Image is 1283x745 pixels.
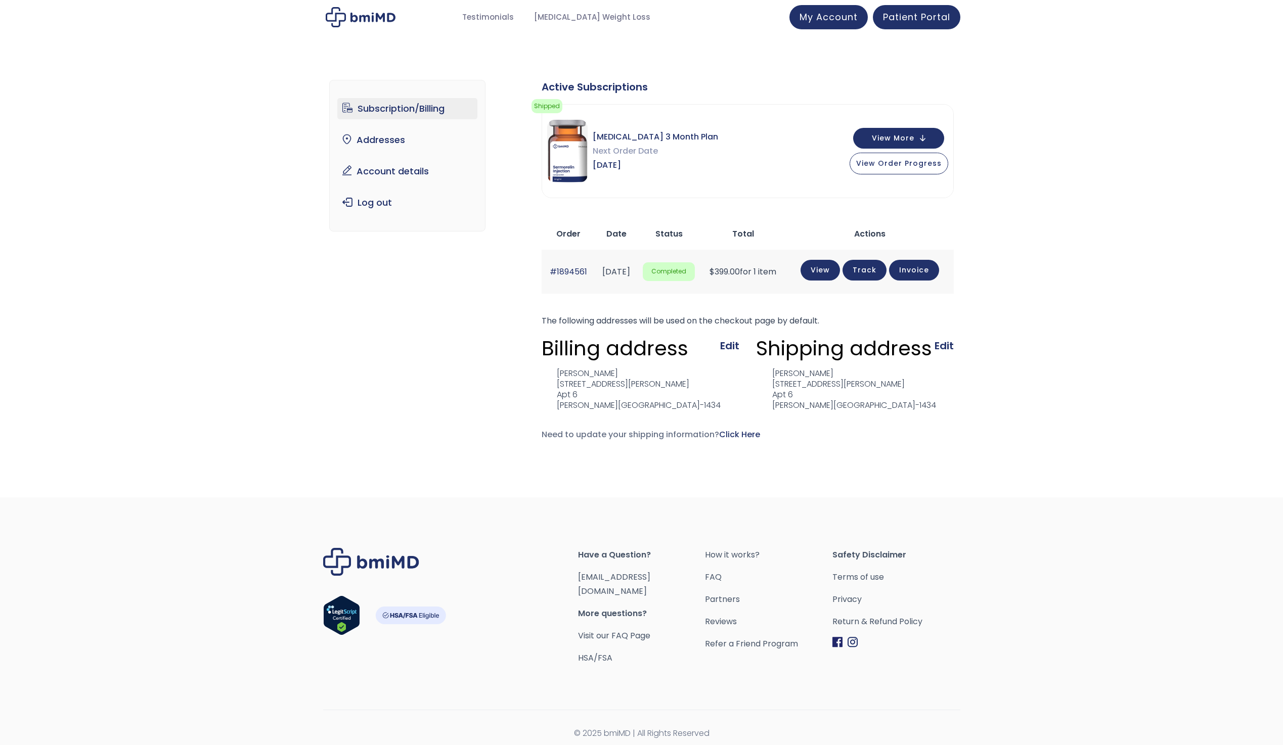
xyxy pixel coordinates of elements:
span: Patient Portal [883,11,950,23]
a: Testimonials [452,8,524,27]
span: [MEDICAL_DATA] Weight Loss [534,12,650,23]
a: FAQ [705,570,832,584]
span: My Account [800,11,858,23]
span: Need to update your shipping information? [542,429,760,440]
span: Completed [643,262,695,281]
h3: Shipping address [756,336,932,361]
span: Status [655,228,683,240]
span: Shipped [532,99,562,113]
a: Invoice [889,260,939,281]
img: Verify Approval for www.bmimd.com [323,595,360,635]
a: Patient Portal [873,5,960,29]
span: Total [732,228,754,240]
a: Refer a Friend Program [705,637,832,651]
a: Click Here [719,429,760,440]
h3: Billing address [542,336,688,361]
a: Partners [705,592,832,607]
a: Visit our FAQ Page [578,630,650,641]
a: Terms of use [832,570,960,584]
img: HSA-FSA [375,607,446,624]
a: Track [843,260,887,281]
p: The following addresses will be used on the checkout page by default. [542,314,954,328]
a: Verify LegitScript Approval for www.bmimd.com [323,595,360,640]
span: Have a Question? [578,548,705,562]
a: Return & Refund Policy [832,615,960,629]
span: 399.00 [710,266,740,277]
div: Active Subscriptions [542,80,954,94]
span: Actions [854,228,886,240]
span: Safety Disclaimer [832,548,960,562]
img: Facebook [832,637,843,647]
span: View More [872,135,914,142]
a: Account details [337,161,477,182]
a: [MEDICAL_DATA] Weight Loss [524,8,660,27]
a: #1894561 [550,266,587,277]
span: [DATE] [593,158,718,172]
a: HSA/FSA [578,652,612,664]
a: My Account [789,5,868,29]
a: Addresses [337,129,477,151]
span: Order [556,228,581,240]
a: Log out [337,192,477,213]
nav: Account pages [329,80,485,231]
img: My account [326,7,395,27]
address: [PERSON_NAME] [STREET_ADDRESS][PERSON_NAME] Apt 6 [PERSON_NAME][GEOGRAPHIC_DATA]-1434 [542,368,721,410]
a: View [801,260,840,281]
span: $ [710,266,715,277]
a: [EMAIL_ADDRESS][DOMAIN_NAME] [578,571,650,597]
span: © 2025 bmiMD | All Rights Reserved [323,726,960,740]
span: [MEDICAL_DATA] 3 Month Plan [593,130,718,144]
a: Reviews [705,615,832,629]
address: [PERSON_NAME] [STREET_ADDRESS][PERSON_NAME] Apt 6 [PERSON_NAME][GEOGRAPHIC_DATA]-1434 [756,368,936,410]
a: Edit [935,339,954,353]
a: Privacy [832,592,960,607]
td: for 1 item [700,250,786,294]
a: How it works? [705,548,832,562]
a: Subscription/Billing [337,98,477,119]
span: View Order Progress [856,158,942,168]
img: Brand Logo [323,548,419,576]
a: Edit [720,339,739,353]
button: View More [853,128,944,149]
img: Instagram [848,637,858,647]
span: Next Order Date [593,144,718,158]
span: Testimonials [462,12,514,23]
time: [DATE] [602,266,630,277]
span: More questions? [578,607,705,621]
button: View Order Progress [850,153,948,174]
span: Date [606,228,627,240]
